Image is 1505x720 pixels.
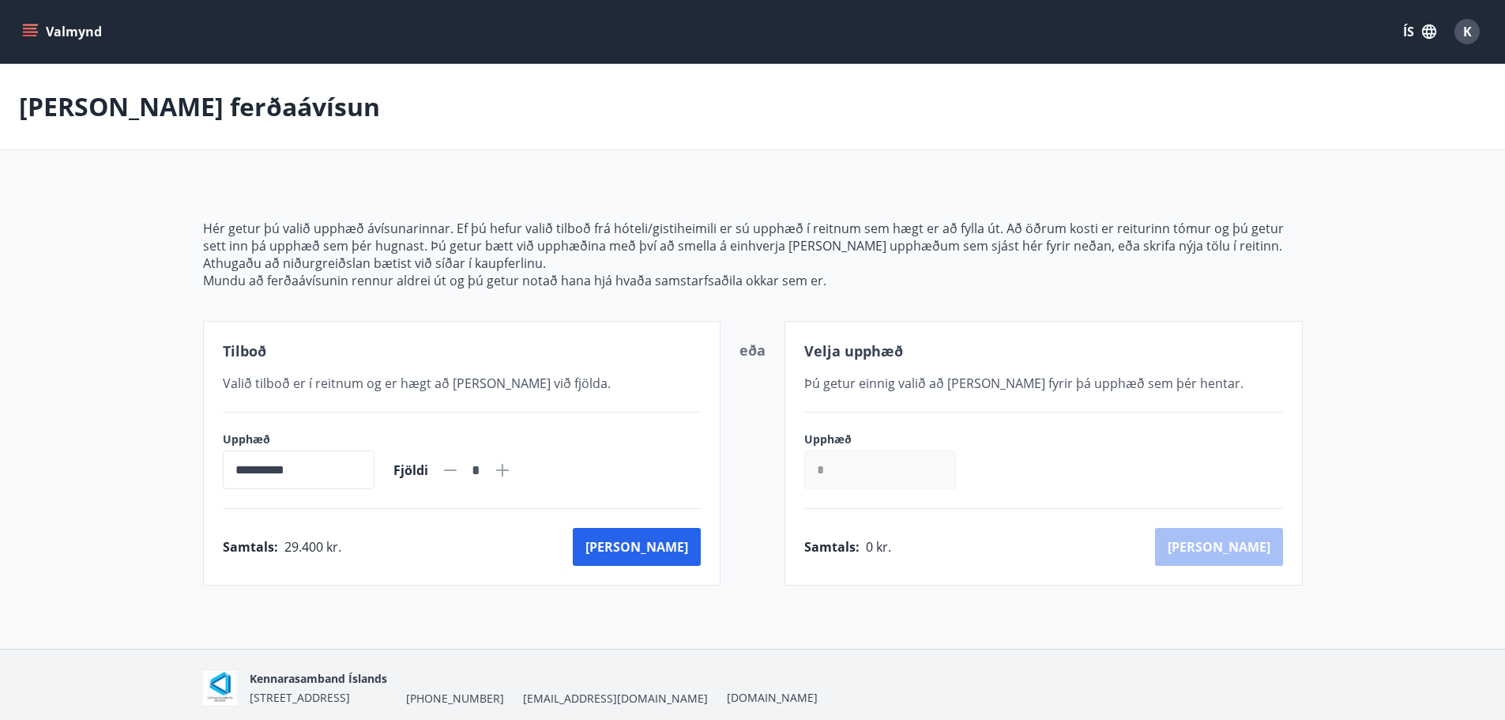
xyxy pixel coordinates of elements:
span: Samtals : [804,538,860,556]
span: [STREET_ADDRESS] [250,690,350,705]
span: Þú getur einnig valið að [PERSON_NAME] fyrir þá upphæð sem þér hentar. [804,375,1244,392]
button: menu [19,17,108,46]
p: Athugaðu að niðurgreiðslan bætist við síðar í kaupferlinu. [203,254,1303,272]
p: [PERSON_NAME] ferðaávísun [19,89,380,124]
p: Mundu að ferðaávísunin rennur aldrei út og þú getur notað hana hjá hvaða samstarfsaðila okkar sem... [203,272,1303,289]
span: K [1463,23,1472,40]
span: 0 kr. [866,538,891,556]
label: Upphæð [804,432,972,447]
span: 29.400 kr. [284,538,341,556]
p: Hér getur þú valið upphæð ávísunarinnar. Ef þú hefur valið tilboð frá hóteli/gistiheimili er sú u... [203,220,1303,254]
button: K [1448,13,1486,51]
label: Upphæð [223,432,374,447]
span: eða [739,341,766,360]
span: [PHONE_NUMBER] [406,691,504,707]
span: Valið tilboð er í reitnum og er hægt að [PERSON_NAME] við fjölda. [223,375,611,392]
span: Kennarasamband Íslands [250,671,387,686]
span: Tilboð [223,341,266,360]
button: [PERSON_NAME] [573,528,701,566]
button: ÍS [1394,17,1445,46]
span: [EMAIL_ADDRESS][DOMAIN_NAME] [523,691,708,707]
span: Samtals : [223,538,278,556]
img: AOgasd1zjyUWmx8qB2GFbzp2J0ZxtdVPFY0E662R.png [203,671,237,705]
a: [DOMAIN_NAME] [727,690,818,705]
span: Velja upphæð [804,341,903,360]
span: Fjöldi [393,462,428,479]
